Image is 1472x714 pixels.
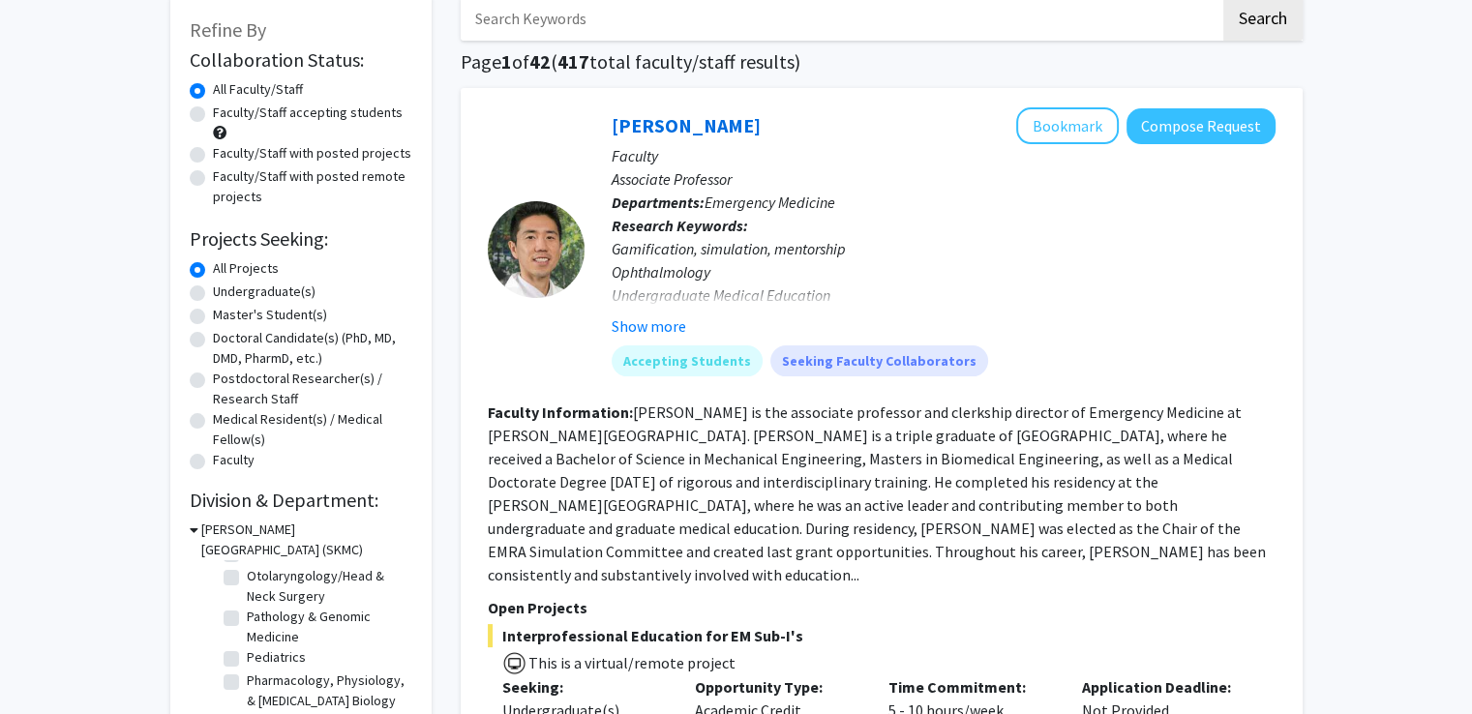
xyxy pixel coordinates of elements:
[15,627,82,699] iframe: Chat
[612,345,763,376] mat-chip: Accepting Students
[213,409,412,450] label: Medical Resident(s) / Medical Fellow(s)
[705,193,835,212] span: Emergency Medicine
[213,328,412,369] label: Doctoral Candidate(s) (PhD, MD, DMD, PharmD, etc.)
[557,49,589,74] span: 417
[190,227,412,251] h2: Projects Seeking:
[213,166,412,207] label: Faculty/Staff with posted remote projects
[213,305,327,325] label: Master's Student(s)
[488,402,1266,584] fg-read-more: [PERSON_NAME] is the associate professor and clerkship director of Emergency Medicine at [PERSON_...
[461,50,1303,74] h1: Page of ( total faculty/staff results)
[1127,108,1276,144] button: Compose Request to Xiao Chi Zhang
[213,79,303,100] label: All Faculty/Staff
[213,282,315,302] label: Undergraduate(s)
[213,450,255,470] label: Faculty
[1082,675,1247,699] p: Application Deadline:
[529,49,551,74] span: 42
[526,653,736,672] span: This is a virtual/remote project
[612,237,1276,330] div: Gamification, simulation, mentorship Ophthalmology Undergraduate Medical Education Volunteer clinics
[695,675,859,699] p: Opportunity Type:
[770,345,988,376] mat-chip: Seeking Faculty Collaborators
[501,49,512,74] span: 1
[1016,107,1119,144] button: Add Xiao Chi Zhang to Bookmarks
[612,193,705,212] b: Departments:
[213,103,403,123] label: Faculty/Staff accepting students
[247,566,407,607] label: Otolaryngology/Head & Neck Surgery
[213,258,279,279] label: All Projects
[213,143,411,164] label: Faculty/Staff with posted projects
[247,647,306,668] label: Pediatrics
[247,607,407,647] label: Pathology & Genomic Medicine
[247,670,407,711] label: Pharmacology, Physiology, & [MEDICAL_DATA] Biology
[190,48,412,72] h2: Collaboration Status:
[488,596,1276,619] p: Open Projects
[612,144,1276,167] p: Faculty
[190,489,412,512] h2: Division & Department:
[612,167,1276,191] p: Associate Professor
[612,216,748,235] b: Research Keywords:
[488,402,633,422] b: Faculty Information:
[190,17,266,42] span: Refine By
[612,314,686,338] button: Show more
[488,624,1276,647] span: Interprofessional Education for EM Sub-I's
[888,675,1053,699] p: Time Commitment:
[201,520,412,560] h3: [PERSON_NAME][GEOGRAPHIC_DATA] (SKMC)
[502,675,667,699] p: Seeking:
[213,369,412,409] label: Postdoctoral Researcher(s) / Research Staff
[612,113,761,137] a: [PERSON_NAME]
